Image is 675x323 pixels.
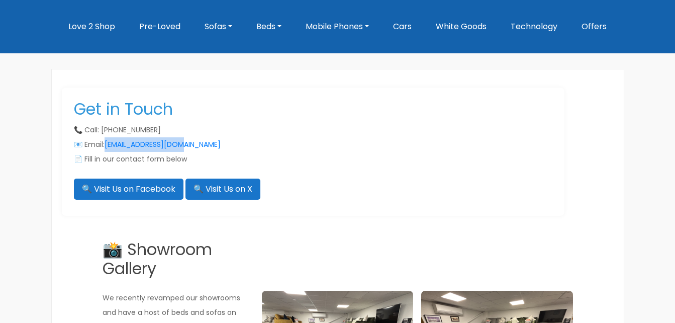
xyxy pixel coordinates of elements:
[185,179,260,200] a: 🔍 Visit Us on X
[432,16,491,37] a: White Goods
[389,16,416,37] a: Cars
[103,240,254,279] h2: 📸 Showroom Gallery
[507,16,561,37] a: Technology
[74,125,221,164] span: 📞 Call: [PHONE_NUMBER] 📧 Email: 📄 Fill in our contact form below
[135,16,184,37] a: Pre-Loved
[577,16,611,37] a: Offers
[74,98,173,120] span: Get in Touch
[64,16,119,37] a: Love 2 Shop
[201,16,236,37] a: Sofas
[302,16,373,37] a: Mobile Phones
[252,16,285,37] a: Beds
[74,179,183,200] a: 🔍 Visit Us on Facebook
[105,139,221,149] a: [EMAIL_ADDRESS][DOMAIN_NAME]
